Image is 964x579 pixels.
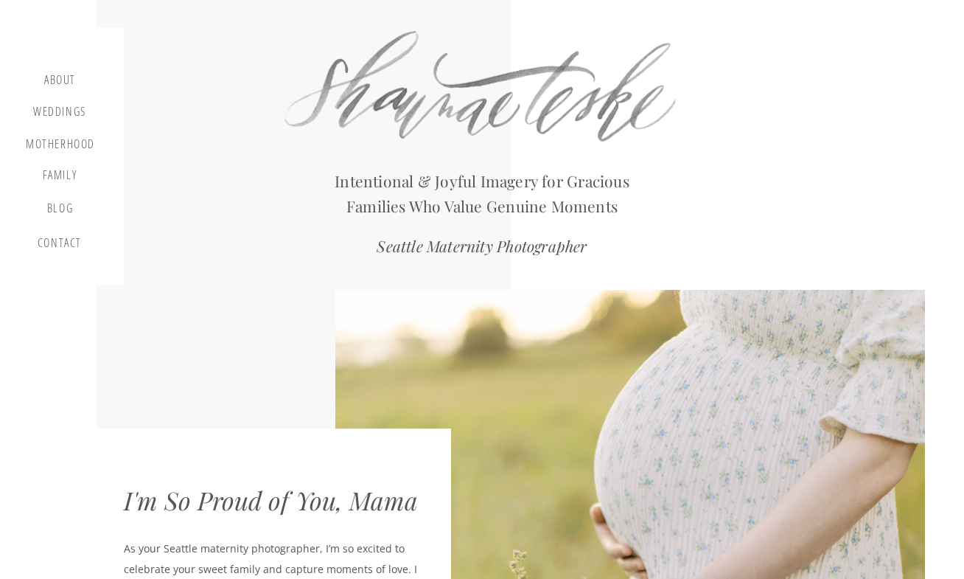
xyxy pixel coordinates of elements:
[38,201,82,222] a: blog
[318,169,646,212] h2: Intentional & Joyful Imagery for Gracious Families Who Value Genuine Moments
[32,105,88,123] a: Weddings
[38,73,82,91] a: about
[377,235,587,256] i: Seattle Maternity Photographer
[32,168,88,187] a: Family
[35,236,85,256] a: contact
[124,485,420,528] div: I'm So Proud of You, Mama
[26,137,95,153] a: motherhood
